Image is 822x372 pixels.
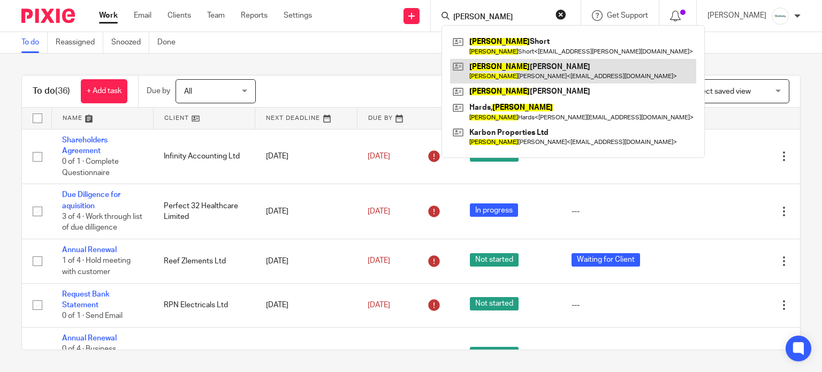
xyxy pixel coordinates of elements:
span: 3 of 4 · Work through list of due dilligence [62,213,142,232]
span: Get Support [607,12,648,19]
a: Annual Renewal [62,246,117,254]
a: To do [21,32,48,53]
span: 1 of 4 · Hold meeting with customer [62,257,131,276]
a: Shareholders Agreement [62,136,108,155]
span: Not started [470,297,519,310]
input: Search [452,13,549,22]
a: Team [207,10,225,21]
span: (36) [55,87,70,95]
td: Reef Zlements Ltd [153,239,255,283]
span: In progress [470,203,518,217]
span: 0 of 1 · Send Email [62,312,123,320]
a: Clients [168,10,191,21]
h1: To do [33,86,70,97]
td: [DATE] [255,239,357,283]
a: Reassigned [56,32,103,53]
td: RPN Electricals Ltd [153,283,255,327]
td: Perfect 32 Healthcare Limited [153,184,255,239]
td: Infinity Accounting Ltd [153,129,255,184]
span: [DATE] [368,208,390,215]
p: Due by [147,86,170,96]
span: Not started [470,347,519,360]
a: Work [99,10,118,21]
td: [DATE] [255,283,357,327]
a: Settings [284,10,312,21]
span: Select saved view [691,88,751,95]
span: Not started [470,253,519,267]
div: --- [572,206,688,217]
span: All [184,88,192,95]
span: Waiting for Client [572,253,640,267]
span: [DATE] [368,153,390,160]
span: [DATE] [368,257,390,265]
img: Infinity%20Logo%20with%20Whitespace%20.png [772,7,789,25]
div: --- [572,300,688,310]
a: Reports [241,10,268,21]
span: [DATE] [368,301,390,309]
a: Due Diligence for aquisition [62,191,120,209]
p: [PERSON_NAME] [707,10,766,21]
a: Snoozed [111,32,149,53]
td: [DATE] [255,129,357,184]
a: Annual Renewal [62,335,117,342]
img: Pixie [21,9,75,23]
a: Email [134,10,151,21]
a: Done [157,32,184,53]
button: Clear [555,9,566,20]
td: [DATE] [255,184,357,239]
div: --- [572,350,688,360]
a: Request Bank Statement [62,291,110,309]
a: + Add task [81,79,127,103]
span: 0 of 1 · Complete Questionnaire [62,158,119,177]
